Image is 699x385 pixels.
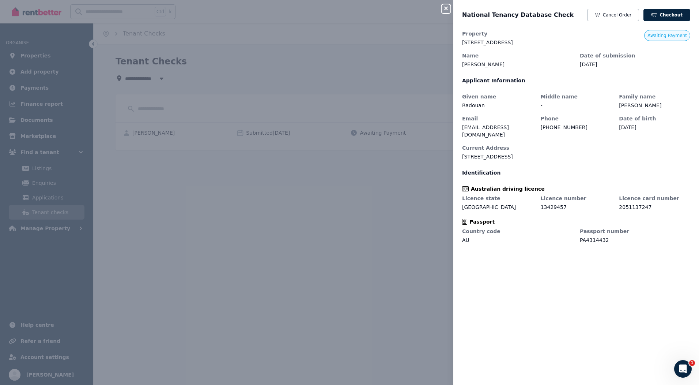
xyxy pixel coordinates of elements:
dd: 13429457 [541,203,612,211]
dt: Family name [619,93,690,100]
iframe: Intercom live chat [674,360,692,378]
dt: Given name [462,93,533,100]
dd: [GEOGRAPHIC_DATA] [462,203,533,211]
span: 1 [689,360,695,366]
dd: [PERSON_NAME] [619,102,690,109]
dt: Current Address [462,144,533,152]
dd: PA4314432 [580,236,690,244]
dd: [PHONE_NUMBER] [541,124,612,131]
dt: Country code [462,228,573,235]
dd: [DATE] [619,124,690,131]
dd: AU [462,236,573,244]
dd: 2051137247 [619,203,690,211]
dd: Radouan [462,102,533,109]
dd: [DATE] [580,61,690,68]
dt: Email [462,115,533,122]
a: Checkout [643,9,690,21]
dd: [EMAIL_ADDRESS][DOMAIN_NAME] [462,124,533,138]
span: Australian driving licence [471,185,545,192]
span: Passport [469,218,495,225]
dd: [PERSON_NAME] [462,61,573,68]
dd: - [541,102,612,109]
dt: Phone [541,115,612,122]
button: Cancel Order [587,9,639,21]
span: Awaiting Payment [647,33,687,38]
h3: Identification [462,168,690,178]
dt: Passport number [580,228,690,235]
dt: Date of submission [580,52,690,59]
h3: Applicant Information [462,75,690,86]
dd: [STREET_ADDRESS] [462,153,533,160]
dt: Property [462,30,690,37]
dt: Licence state [462,195,533,202]
dt: Name [462,52,573,59]
dt: Licence number [541,195,612,202]
dt: Licence card number [619,195,690,202]
dt: Middle name [541,93,612,100]
dd: [STREET_ADDRESS] [462,39,690,46]
span: National Tenancy Database Check [462,11,574,19]
dt: Date of birth [619,115,690,122]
